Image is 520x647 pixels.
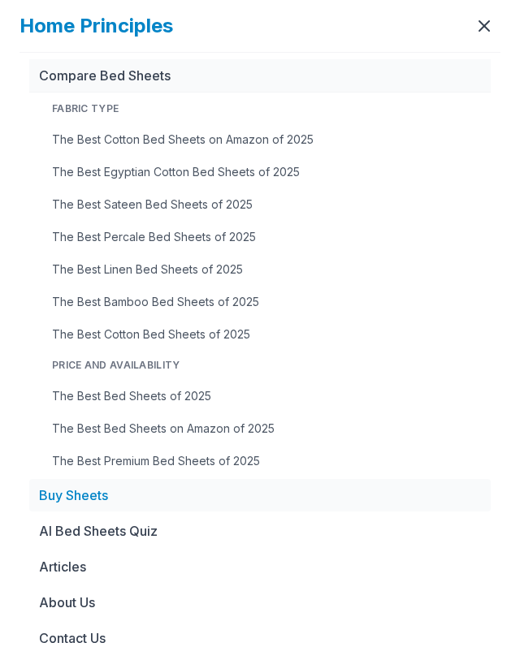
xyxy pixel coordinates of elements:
[42,255,491,284] a: The Best Linen Bed Sheets of 2025
[29,550,491,583] a: Articles
[19,14,173,37] a: Home Principles
[42,414,491,443] a: The Best Bed Sheets on Amazon of 2025
[42,157,491,187] a: The Best Egyptian Cotton Bed Sheets of 2025
[42,382,491,411] a: The Best Bed Sheets of 2025
[42,190,491,219] a: The Best Sateen Bed Sheets of 2025
[29,479,491,511] a: Buy Sheets
[42,222,491,252] a: The Best Percale Bed Sheets of 2025
[29,586,491,619] a: About Us
[42,287,491,317] a: The Best Bamboo Bed Sheets of 2025
[42,320,491,349] a: The Best Cotton Bed Sheets of 2025
[29,515,491,547] a: AI Bed Sheets Quiz
[42,96,491,122] div: Fabric Type
[42,352,491,378] div: Price and Availability
[42,446,491,476] a: The Best Premium Bed Sheets of 2025
[42,125,491,154] a: The Best Cotton Bed Sheets on Amazon of 2025
[29,59,491,93] div: Compare Bed Sheets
